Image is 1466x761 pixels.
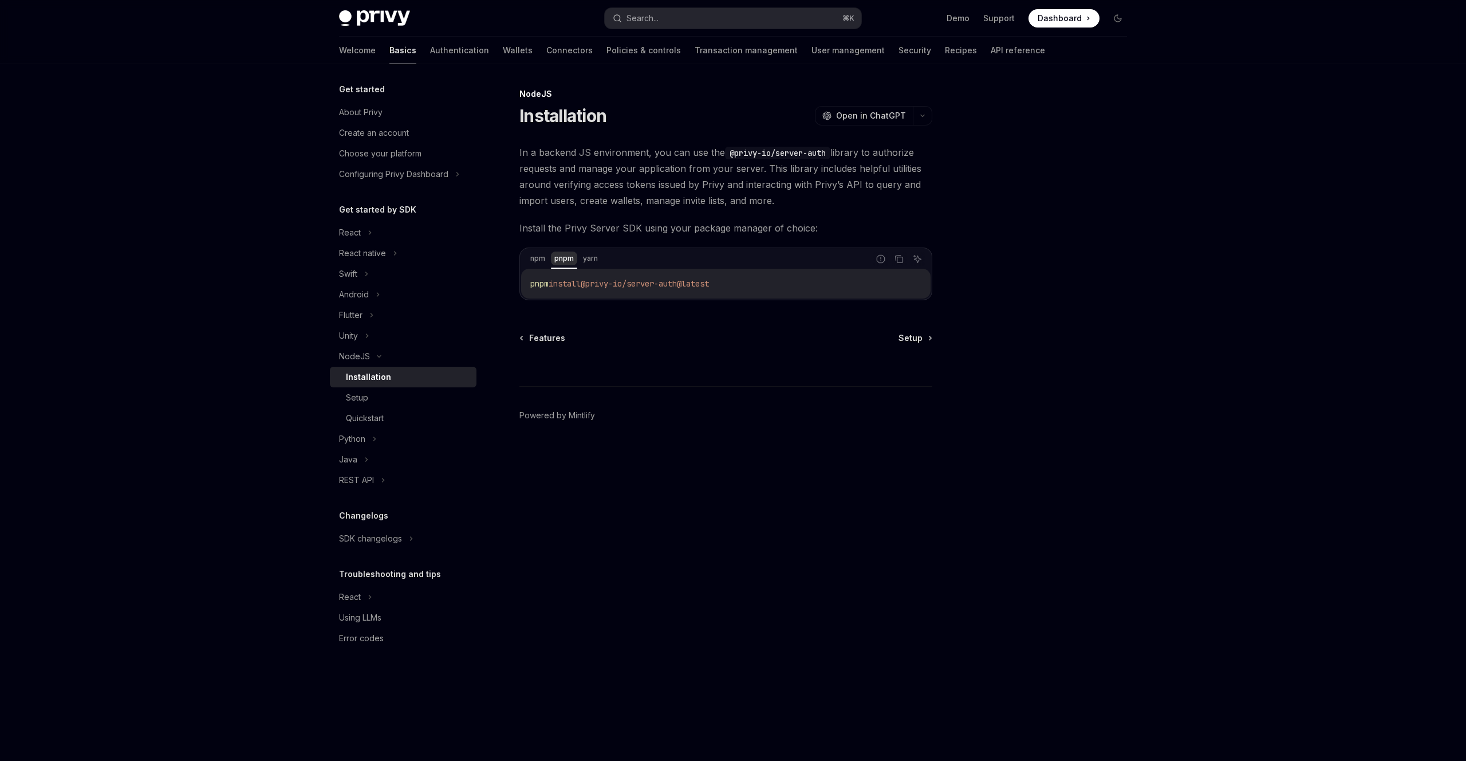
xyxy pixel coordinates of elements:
[695,37,798,64] a: Transaction management
[330,102,476,123] a: About Privy
[339,167,448,181] div: Configuring Privy Dashboard
[725,147,830,159] code: @privy-io/server-auth
[519,88,932,100] div: NodeJS
[339,226,361,240] div: React
[339,126,409,140] div: Create an account
[873,252,888,266] button: Report incorrect code
[519,105,606,126] h1: Installation
[339,532,402,546] div: SDK changelogs
[898,332,931,344] a: Setup
[519,220,932,236] span: Install the Privy Server SDK using your package manager of choice:
[529,332,565,344] span: Features
[339,147,421,160] div: Choose your platform
[330,367,476,387] a: Installation
[339,473,374,487] div: REST API
[339,308,362,322] div: Flutter
[983,13,1015,24] a: Support
[842,14,854,23] span: ⌘ K
[898,37,931,64] a: Security
[346,411,384,425] div: Quickstart
[626,11,659,25] div: Search...
[605,8,861,29] button: Search...⌘K
[910,252,925,266] button: Ask AI
[339,288,369,301] div: Android
[991,37,1045,64] a: API reference
[551,252,577,265] div: pnpm
[330,408,476,429] a: Quickstart
[339,37,376,64] a: Welcome
[1028,9,1099,28] a: Dashboard
[546,37,593,64] a: Connectors
[339,246,386,260] div: React native
[339,329,358,343] div: Unity
[339,10,410,26] img: dark logo
[815,106,913,125] button: Open in ChatGPT
[892,252,907,266] button: Copy the contents from the code block
[389,37,416,64] a: Basics
[580,252,601,265] div: yarn
[581,278,709,289] span: @privy-io/server-auth@latest
[836,110,906,121] span: Open in ChatGPT
[339,350,370,363] div: NodeJS
[339,590,361,604] div: React
[530,278,549,289] span: pnpm
[898,332,923,344] span: Setup
[346,370,391,384] div: Installation
[521,332,565,344] a: Features
[339,105,383,119] div: About Privy
[339,203,416,217] h5: Get started by SDK
[330,143,476,164] a: Choose your platform
[339,432,365,446] div: Python
[527,252,549,265] div: npm
[503,37,533,64] a: Wallets
[339,631,384,645] div: Error codes
[1109,9,1127,28] button: Toggle dark mode
[339,611,381,625] div: Using LLMs
[346,391,368,405] div: Setup
[339,567,441,581] h5: Troubleshooting and tips
[330,628,476,649] a: Error codes
[811,37,885,64] a: User management
[339,509,388,523] h5: Changelogs
[947,13,970,24] a: Demo
[339,83,385,96] h5: Get started
[330,123,476,143] a: Create an account
[519,144,932,209] span: In a backend JS environment, you can use the library to authorize requests and manage your applic...
[606,37,681,64] a: Policies & controls
[945,37,977,64] a: Recipes
[330,387,476,408] a: Setup
[430,37,489,64] a: Authentication
[549,278,581,289] span: install
[1038,13,1082,24] span: Dashboard
[339,453,357,466] div: Java
[519,410,595,421] a: Powered by Mintlify
[339,267,357,281] div: Swift
[330,607,476,628] a: Using LLMs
